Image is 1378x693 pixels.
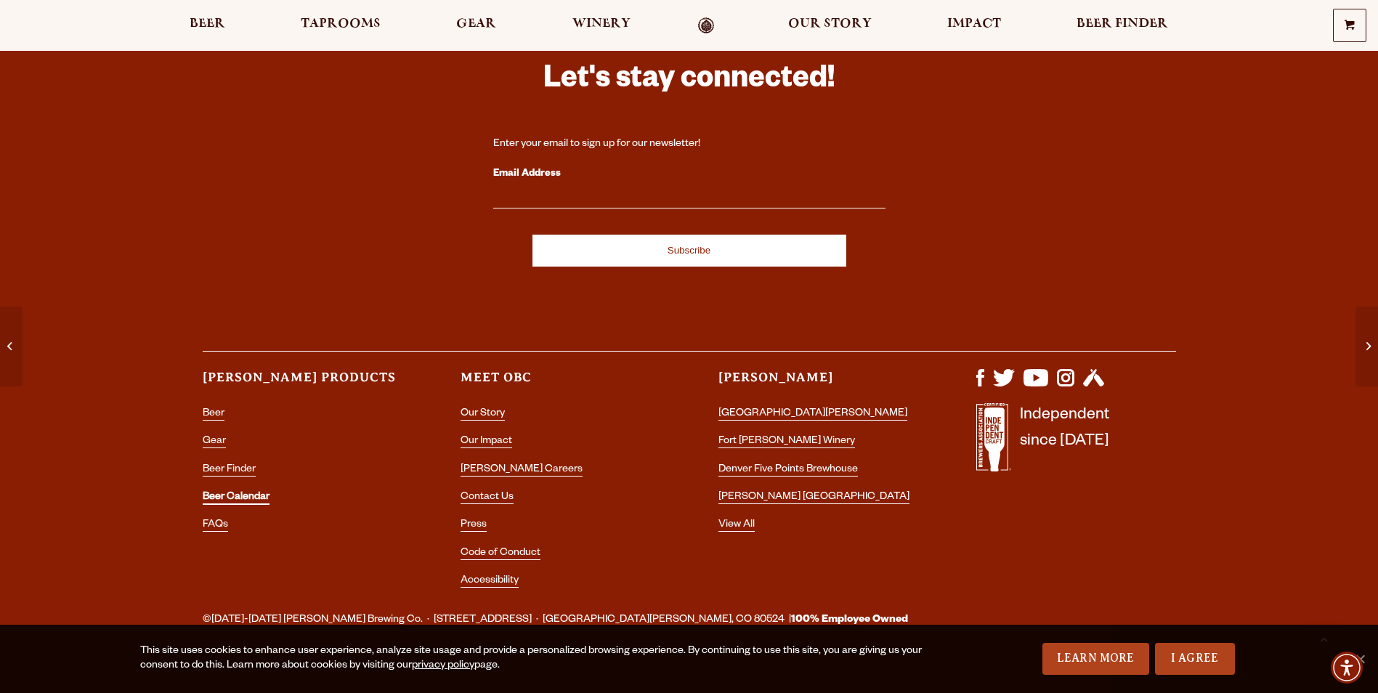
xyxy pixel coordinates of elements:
a: [PERSON_NAME] [GEOGRAPHIC_DATA] [718,492,909,504]
h3: Meet OBC [461,369,660,399]
a: Visit us on X (formerly Twitter) [993,379,1015,391]
a: Learn More [1042,643,1149,675]
a: Our Story [461,408,505,421]
a: View All [718,519,755,532]
span: Gear [456,18,496,30]
h3: [PERSON_NAME] Products [203,369,402,399]
div: Enter your email to sign up for our newsletter! [493,137,885,152]
span: Taprooms [301,18,381,30]
a: Beer Finder [1067,17,1178,34]
a: [GEOGRAPHIC_DATA][PERSON_NAME] [718,408,907,421]
a: Scroll to top [1305,620,1342,657]
a: Taprooms [291,17,390,34]
span: Impact [947,18,1001,30]
a: Fort [PERSON_NAME] Winery [718,436,855,448]
div: This site uses cookies to enhance user experience, analyze site usage and provide a personalized ... [140,644,923,673]
a: Our Impact [461,436,512,448]
a: Gear [203,436,226,448]
a: privacy policy [412,660,474,672]
a: Odell Home [679,17,734,34]
h3: [PERSON_NAME] [718,369,918,399]
span: Our Story [788,18,872,30]
strong: 100% Employee Owned [791,615,908,626]
a: I Agree [1155,643,1235,675]
a: Accessibility [461,575,519,588]
a: Beer [203,408,224,421]
a: Visit us on Instagram [1057,379,1074,391]
a: Denver Five Points Brewhouse [718,464,858,477]
a: Visit us on Facebook [976,379,984,391]
a: FAQs [203,519,228,532]
span: Winery [572,18,631,30]
h3: Let's stay connected! [493,60,885,103]
a: Press [461,519,487,532]
a: Beer [180,17,235,34]
a: Gear [447,17,506,34]
a: Visit us on Untappd [1083,379,1104,391]
a: Visit us on YouTube [1024,379,1048,391]
span: ©[DATE]-[DATE] [PERSON_NAME] Brewing Co. · [STREET_ADDRESS] · [GEOGRAPHIC_DATA][PERSON_NAME], CO ... [203,611,908,630]
a: [PERSON_NAME] Careers [461,464,583,477]
a: Our Story [779,17,881,34]
a: Code of Conduct [461,548,540,560]
a: Impact [938,17,1010,34]
a: Contact Us [461,492,514,504]
span: Beer Finder [1077,18,1168,30]
div: Accessibility Menu [1331,652,1363,684]
a: Winery [563,17,640,34]
a: Beer Finder [203,464,256,477]
a: Beer Calendar [203,492,269,505]
label: Email Address [493,165,885,184]
p: Independent since [DATE] [1020,403,1109,479]
input: Subscribe [532,235,846,267]
span: Beer [190,18,225,30]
